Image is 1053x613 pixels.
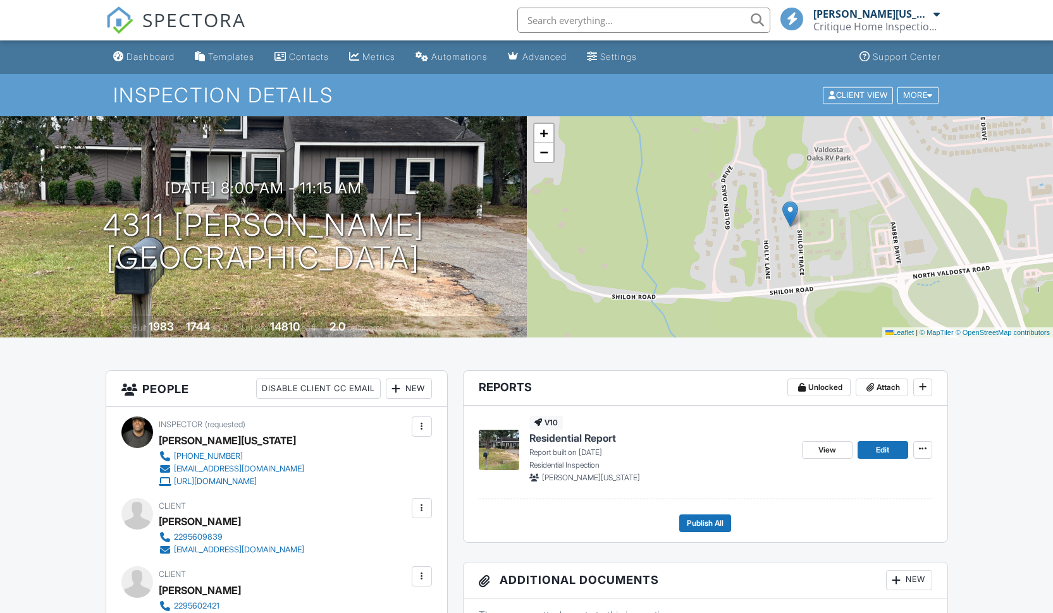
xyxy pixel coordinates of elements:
span: (requested) [205,420,245,429]
div: [PERSON_NAME] [159,512,241,531]
a: © OpenStreetMap contributors [956,329,1050,336]
img: The Best Home Inspection Software - Spectora [106,6,133,34]
a: Zoom in [534,124,553,143]
span: sq. ft. [212,323,230,332]
input: Search everything... [517,8,770,33]
span: | [916,329,918,336]
span: Client [159,501,186,511]
div: Advanced [522,51,567,62]
div: New [386,379,432,399]
a: Settings [582,46,642,69]
div: Automations [431,51,488,62]
h1: 4311 [PERSON_NAME] [GEOGRAPHIC_DATA] [102,209,424,276]
h1: Inspection Details [113,84,939,106]
a: 2295602421 [159,600,304,612]
a: 2295609839 [159,531,304,543]
div: Client View [823,87,893,104]
span: sq.ft. [302,323,317,332]
h3: Additional Documents [464,562,947,598]
a: Contacts [269,46,334,69]
div: New [886,570,932,590]
span: Built [133,323,147,332]
div: 2.0 [329,320,345,333]
div: [PERSON_NAME][US_STATE] [159,431,296,450]
span: − [539,144,548,160]
a: SPECTORA [106,17,246,44]
div: 1983 [149,320,174,333]
a: Client View [822,90,896,99]
span: SPECTORA [142,6,246,33]
div: Disable Client CC Email [256,379,381,399]
div: Dashboard [126,51,175,62]
a: Metrics [344,46,400,69]
h3: People [106,371,447,407]
a: Dashboard [108,46,180,69]
h3: [DATE] 8:00 am - 11:15 am [165,179,362,197]
a: Leaflet [885,329,914,336]
span: Lot Size [242,323,268,332]
span: Inspector [159,420,202,429]
div: [EMAIL_ADDRESS][DOMAIN_NAME] [174,545,304,555]
a: [EMAIL_ADDRESS][DOMAIN_NAME] [159,463,304,475]
div: [URL][DOMAIN_NAME] [174,476,257,487]
div: Critique Home Inspections [813,20,940,33]
span: Client [159,569,186,579]
div: 1744 [186,320,210,333]
div: Metrics [362,51,395,62]
a: [URL][DOMAIN_NAME] [159,475,304,488]
div: [PERSON_NAME] [159,581,241,600]
div: 2295602421 [174,601,219,611]
div: [PHONE_NUMBER] [174,451,243,461]
a: [EMAIL_ADDRESS][DOMAIN_NAME] [159,543,304,556]
div: [PERSON_NAME][US_STATE] [813,8,930,20]
div: 14810 [270,320,300,333]
a: [PHONE_NUMBER] [159,450,304,463]
a: Templates [190,46,259,69]
div: Templates [208,51,254,62]
div: [EMAIL_ADDRESS][DOMAIN_NAME] [174,464,304,474]
span: bathrooms [347,323,383,332]
div: Support Center [873,51,940,62]
a: Support Center [854,46,945,69]
div: Settings [600,51,637,62]
img: Marker [782,201,798,227]
div: More [897,87,939,104]
a: Zoom out [534,143,553,162]
div: 2295609839 [174,532,223,542]
a: Advanced [503,46,572,69]
a: Automations (Basic) [410,46,493,69]
span: + [539,125,548,141]
div: Contacts [289,51,329,62]
a: © MapTiler [920,329,954,336]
